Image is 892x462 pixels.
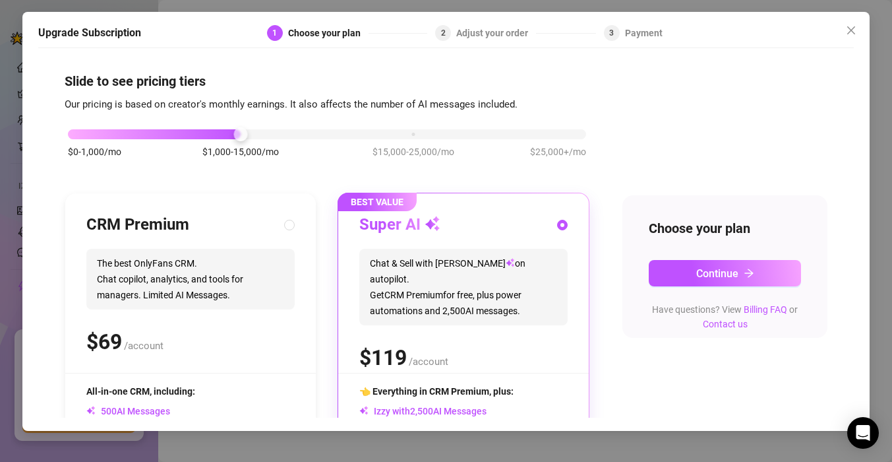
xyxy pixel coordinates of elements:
[68,145,121,159] span: $0-1,000/mo
[441,28,446,38] span: 2
[409,356,448,368] span: /account
[359,345,407,370] span: $
[359,214,440,236] h3: Super AI
[652,304,798,329] span: Have questions? View or
[744,304,787,315] a: Billing FAQ
[86,249,295,310] span: The best OnlyFans CRM. Chat copilot, analytics, and tools for managers. Limited AI Messages.
[202,145,279,159] span: $1,000-15,000/mo
[649,260,801,286] button: Continuearrow-right
[359,249,568,325] span: Chat & Sell with [PERSON_NAME] on autopilot. Get CRM Premium for free, plus power automations and...
[841,25,862,36] span: Close
[649,219,801,238] h4: Choose your plan
[359,406,487,416] span: Izzy with AI Messages
[530,145,586,159] span: $25,000+/mo
[338,193,417,211] span: BEST VALUE
[124,340,164,352] span: /account
[696,267,738,280] span: Continue
[609,28,614,38] span: 3
[86,214,189,236] h3: CRM Premium
[86,329,122,354] span: $
[359,386,514,397] span: 👈 Everything in CRM Premium, plus:
[272,28,277,38] span: 1
[703,319,748,329] a: Contact us
[841,20,862,41] button: Close
[372,145,454,159] span: $15,000-25,000/mo
[847,417,879,449] div: Open Intercom Messenger
[625,25,663,41] div: Payment
[65,72,827,90] h4: Slide to see pricing tiers
[744,268,754,279] span: arrow-right
[86,386,195,397] span: All-in-one CRM, including:
[86,406,170,416] span: AI Messages
[38,25,141,41] h5: Upgrade Subscription
[456,25,536,41] div: Adjust your order
[288,25,369,41] div: Choose your plan
[846,25,856,36] span: close
[65,98,518,110] span: Our pricing is based on creator's monthly earnings. It also affects the number of AI messages inc...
